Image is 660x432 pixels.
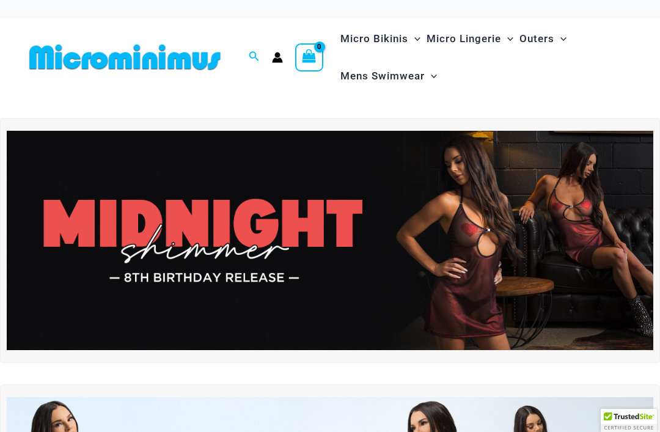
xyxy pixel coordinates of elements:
[24,43,226,71] img: MM SHOP LOGO FLAT
[501,23,513,54] span: Menu Toggle
[7,131,653,351] img: Midnight Shimmer Red Dress
[295,43,323,71] a: View Shopping Cart, empty
[601,409,657,432] div: TrustedSite Certified
[427,23,501,54] span: Micro Lingerie
[519,23,554,54] span: Outers
[408,23,420,54] span: Menu Toggle
[516,20,570,57] a: OutersMenu ToggleMenu Toggle
[340,23,408,54] span: Micro Bikinis
[424,20,516,57] a: Micro LingerieMenu ToggleMenu Toggle
[554,23,566,54] span: Menu Toggle
[335,18,636,97] nav: Site Navigation
[249,49,260,65] a: Search icon link
[340,60,425,92] span: Mens Swimwear
[272,52,283,63] a: Account icon link
[337,57,440,95] a: Mens SwimwearMenu ToggleMenu Toggle
[337,20,424,57] a: Micro BikinisMenu ToggleMenu Toggle
[425,60,437,92] span: Menu Toggle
